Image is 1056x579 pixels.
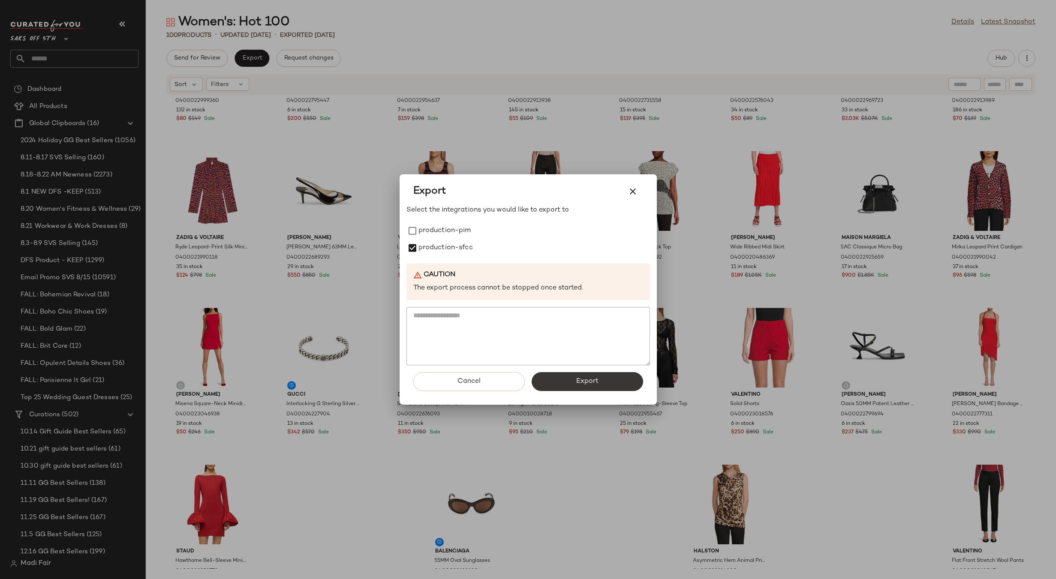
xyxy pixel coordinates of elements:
button: Export [532,372,643,391]
p: The export process cannot be stopped once started. [413,284,643,293]
p: Select the integrations you would like to export to [406,205,650,215]
label: production-sfcc [418,239,473,257]
label: production-pim [418,222,471,239]
span: Cancel [457,377,481,385]
b: Caution [424,270,455,280]
span: Export [576,377,599,385]
button: Cancel [413,372,525,391]
span: Export [413,185,446,198]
